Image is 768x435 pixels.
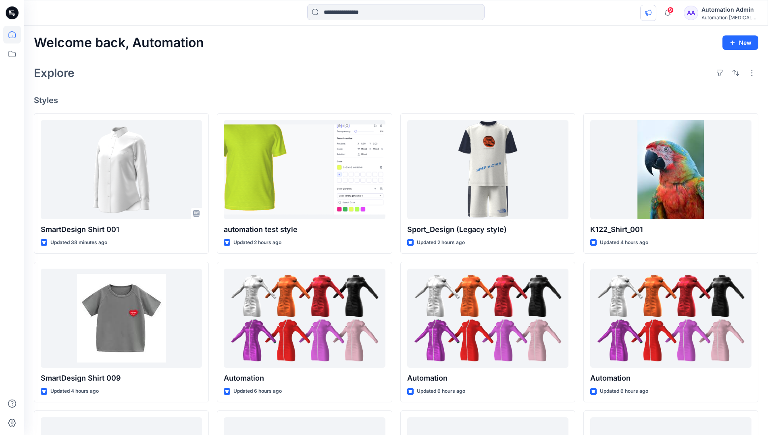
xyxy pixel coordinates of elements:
[590,373,751,384] p: Automation
[407,120,568,220] a: Sport_Design (Legacy style)
[224,224,385,235] p: automation test style
[667,7,674,13] span: 9
[407,373,568,384] p: Automation
[50,387,99,396] p: Updated 4 hours ago
[600,238,648,247] p: Updated 4 hours ago
[224,269,385,368] a: Automation
[417,238,465,247] p: Updated 2 hours ago
[600,387,648,396] p: Updated 6 hours ago
[224,120,385,220] a: automation test style
[590,120,751,220] a: K122_Shirt_001
[41,373,202,384] p: SmartDesign Shirt 009
[407,269,568,368] a: Automation
[701,5,758,14] div: Automation Admin
[41,120,202,220] a: SmartDesign Shirt 001
[34,35,204,50] h2: Welcome back, Automation
[417,387,465,396] p: Updated 6 hours ago
[684,6,698,20] div: AA
[590,269,751,368] a: Automation
[590,224,751,235] p: K122_Shirt_001
[233,387,282,396] p: Updated 6 hours ago
[407,224,568,235] p: Sport_Design (Legacy style)
[233,238,281,247] p: Updated 2 hours ago
[722,35,758,50] button: New
[224,373,385,384] p: Automation
[41,269,202,368] a: SmartDesign Shirt 009
[34,95,758,105] h4: Styles
[41,224,202,235] p: SmartDesign Shirt 001
[701,14,758,21] div: Automation [MEDICAL_DATA]...
[34,66,75,79] h2: Explore
[50,238,107,247] p: Updated 38 minutes ago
